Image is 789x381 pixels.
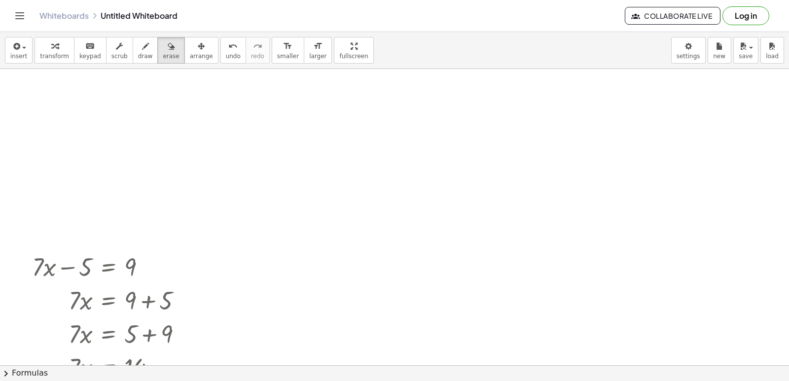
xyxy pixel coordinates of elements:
[106,37,133,64] button: scrub
[304,37,332,64] button: format_sizelarger
[671,37,706,64] button: settings
[10,53,27,60] span: insert
[228,40,238,52] i: undo
[334,37,373,64] button: fullscreen
[253,40,262,52] i: redo
[251,53,264,60] span: redo
[226,53,241,60] span: undo
[313,40,323,52] i: format_size
[190,53,213,60] span: arrange
[708,37,731,64] button: new
[272,37,304,64] button: format_sizesmaller
[5,37,33,64] button: insert
[625,7,720,25] button: Collaborate Live
[677,53,700,60] span: settings
[35,37,74,64] button: transform
[111,53,128,60] span: scrub
[633,11,712,20] span: Collaborate Live
[157,37,184,64] button: erase
[12,8,28,24] button: Toggle navigation
[722,6,769,25] button: Log in
[138,53,153,60] span: draw
[733,37,758,64] button: save
[79,53,101,60] span: keypad
[184,37,218,64] button: arrange
[760,37,784,64] button: load
[246,37,270,64] button: redoredo
[713,53,725,60] span: new
[74,37,107,64] button: keyboardkeypad
[277,53,299,60] span: smaller
[309,53,326,60] span: larger
[133,37,158,64] button: draw
[40,53,69,60] span: transform
[220,37,246,64] button: undoundo
[339,53,368,60] span: fullscreen
[85,40,95,52] i: keyboard
[739,53,753,60] span: save
[766,53,779,60] span: load
[163,53,179,60] span: erase
[39,11,89,21] a: Whiteboards
[283,40,292,52] i: format_size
